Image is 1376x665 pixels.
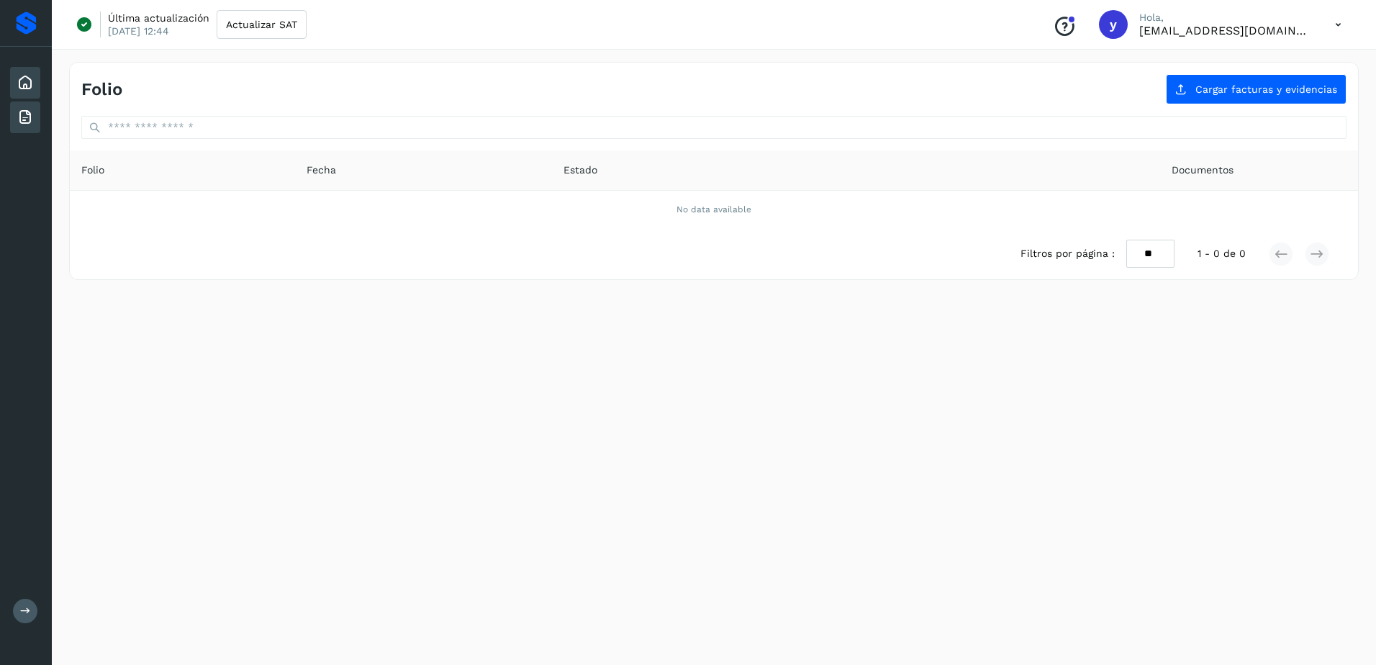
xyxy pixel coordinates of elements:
span: 1 - 0 de 0 [1198,246,1246,261]
td: No data available [70,191,1358,228]
span: Fecha [307,163,336,178]
div: Inicio [10,67,40,99]
p: Hola, [1139,12,1312,24]
p: yarellano@t-lmas.com.mx [1139,24,1312,37]
span: Filtros por página : [1020,246,1115,261]
p: [DATE] 12:44 [108,24,169,37]
h4: Folio [81,79,122,100]
span: Documentos [1172,163,1234,178]
span: Actualizar SAT [226,19,297,30]
button: Actualizar SAT [217,10,307,39]
button: Cargar facturas y evidencias [1166,74,1346,104]
p: Última actualización [108,12,209,24]
div: Facturas [10,101,40,133]
span: Folio [81,163,104,178]
span: Cargar facturas y evidencias [1195,84,1337,94]
span: Estado [563,163,597,178]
